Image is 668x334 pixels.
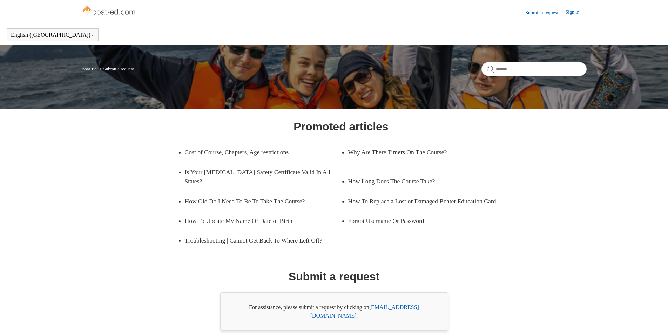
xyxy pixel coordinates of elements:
[481,62,587,76] input: Search
[98,66,134,71] li: Submit a request
[348,171,494,191] a: How Long Does The Course Take?
[185,191,331,211] a: How Old Do I Need To Be To Take The Course?
[348,191,505,211] a: How To Replace a Lost or Damaged Boater Education Card
[11,32,95,38] button: English ([GEOGRAPHIC_DATA])
[82,66,97,71] a: Boat-Ed
[185,231,341,250] a: Troubleshooting | Cannot Get Back To Where Left Off?
[348,142,494,162] a: Why Are There Timers On The Course?
[289,268,380,285] h1: Submit a request
[293,118,388,135] h1: Promoted articles
[348,211,494,231] a: Forgot Username Or Password
[185,142,331,162] a: Cost of Course, Chapters, Age restrictions
[565,8,586,17] a: Sign in
[82,66,98,71] li: Boat-Ed
[185,211,331,231] a: How To Update My Name Or Date of Birth
[525,9,565,16] a: Submit a request
[185,162,341,191] a: Is Your [MEDICAL_DATA] Safety Certificate Valid In All States?
[82,4,137,18] img: Boat-Ed Help Center home page
[220,292,448,331] div: For assistance, please submit a request by clicking on .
